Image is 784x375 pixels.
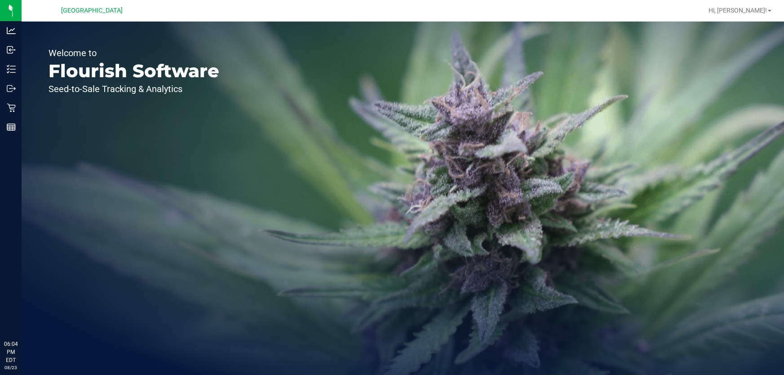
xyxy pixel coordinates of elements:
p: 08/23 [4,364,18,371]
p: Welcome to [49,49,219,57]
p: 06:04 PM EDT [4,340,18,364]
inline-svg: Reports [7,123,16,132]
p: Seed-to-Sale Tracking & Analytics [49,84,219,93]
inline-svg: Retail [7,103,16,112]
p: Flourish Software [49,62,219,80]
inline-svg: Inventory [7,65,16,74]
span: [GEOGRAPHIC_DATA] [61,7,123,14]
inline-svg: Outbound [7,84,16,93]
inline-svg: Analytics [7,26,16,35]
inline-svg: Inbound [7,45,16,54]
span: Hi, [PERSON_NAME]! [709,7,767,14]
